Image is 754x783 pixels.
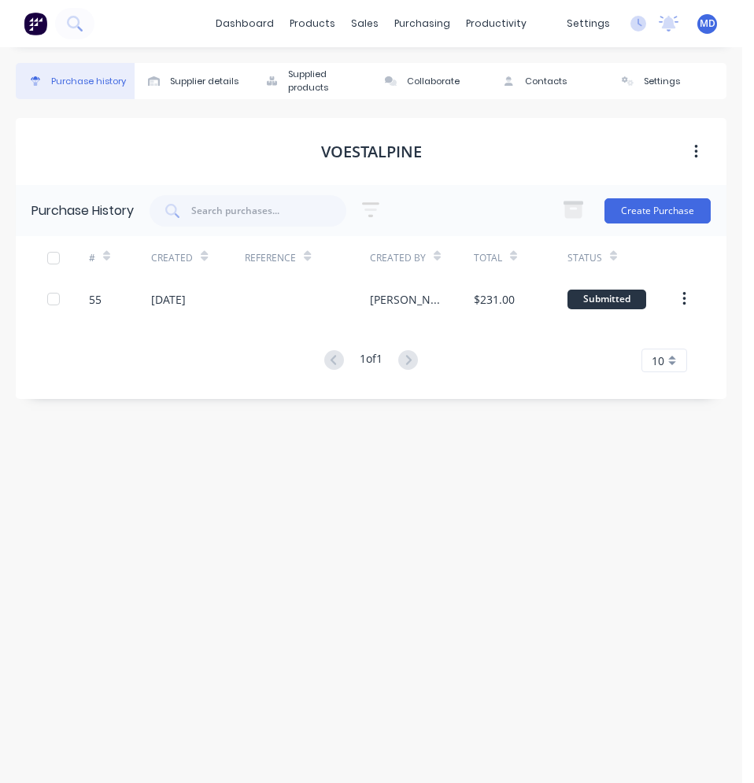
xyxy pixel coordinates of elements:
[474,291,515,308] div: $231.00
[360,350,383,371] div: 1 of 1
[700,17,715,31] span: MD
[191,204,319,218] input: Search purchases...
[370,251,426,265] div: Created By
[474,251,502,265] div: Total
[89,291,102,308] div: 55
[525,75,567,88] div: Contacts
[24,12,47,35] img: Factory
[51,75,126,88] div: Purchase history
[644,75,680,88] div: Settings
[559,12,618,35] div: settings
[343,12,386,35] div: sales
[567,251,602,265] div: Status
[321,142,422,161] h1: VOESTALPINE
[282,12,343,35] div: products
[458,12,534,35] div: productivity
[208,12,282,35] a: dashboard
[567,290,646,309] div: Submitted
[490,63,608,99] button: Contacts
[151,251,193,265] div: Created
[31,201,134,220] div: Purchase History
[604,198,711,223] button: Create Purchase
[16,63,135,99] button: Purchase history
[253,63,371,99] button: Supplied products
[170,75,238,88] div: Supplier details
[89,251,95,265] div: #
[135,63,253,99] button: Supplier details
[386,12,458,35] div: purchasing
[407,75,460,88] div: Collaborate
[288,68,364,94] div: Supplied products
[652,353,664,369] span: 10
[608,63,727,99] button: Settings
[371,63,490,99] button: Collaborate
[370,291,442,308] div: [PERSON_NAME]
[245,251,296,265] div: Reference
[151,291,186,308] div: [DATE]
